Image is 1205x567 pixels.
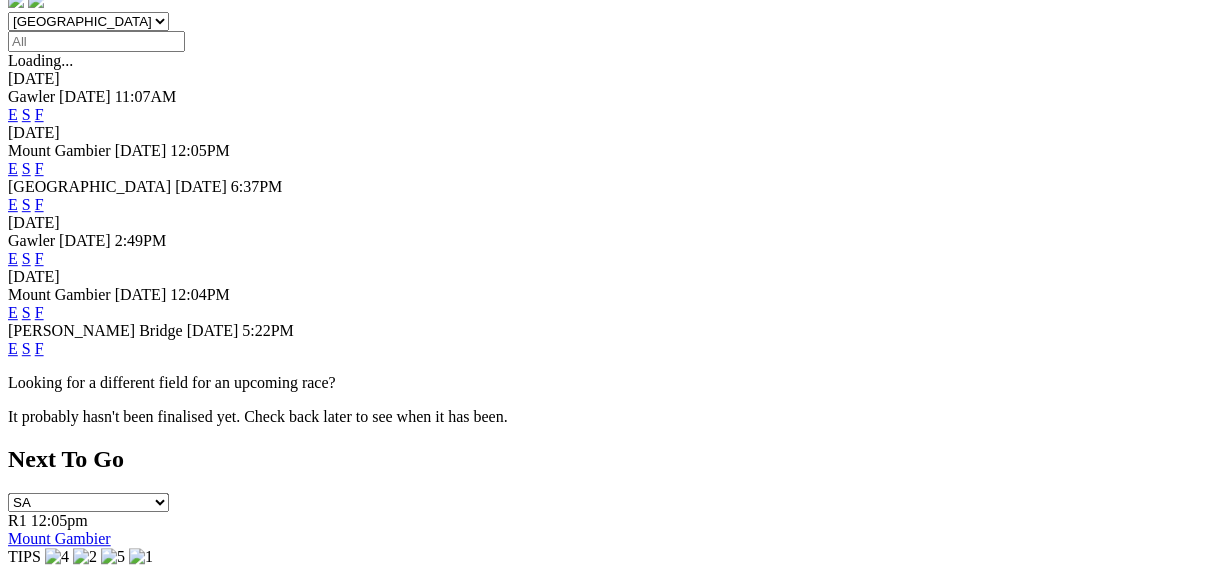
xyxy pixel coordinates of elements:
span: R1 [8,512,27,529]
img: 2 [73,548,97,566]
a: S [22,160,31,177]
a: F [35,106,44,123]
span: 6:37PM [231,178,283,195]
a: E [8,196,18,213]
span: Loading... [8,52,73,69]
span: 12:05pm [31,512,88,529]
span: 2:49PM [115,232,167,249]
span: 12:05PM [170,142,230,159]
a: S [22,250,31,267]
h2: Next To Go [8,446,1197,473]
div: [DATE] [8,214,1197,232]
a: F [35,250,44,267]
div: [DATE] [8,70,1197,88]
a: E [8,106,18,123]
a: S [22,106,31,123]
a: F [35,160,44,177]
span: TIPS [8,548,41,565]
span: [DATE] [175,178,227,195]
span: Mount Gambier [8,286,111,303]
a: F [35,196,44,213]
span: [DATE] [115,286,167,303]
a: S [22,340,31,357]
a: E [8,340,18,357]
img: 5 [101,548,125,566]
img: 1 [129,548,153,566]
span: [DATE] [59,88,111,105]
span: 5:22PM [242,322,294,339]
span: Mount Gambier [8,142,111,159]
partial: It probably hasn't been finalised yet. Check back later to see when it has been. [8,408,508,425]
a: F [35,304,44,321]
span: [GEOGRAPHIC_DATA] [8,178,171,195]
img: 4 [45,548,69,566]
input: Select date [8,31,185,52]
span: [PERSON_NAME] Bridge [8,322,183,339]
a: S [22,304,31,321]
span: Gawler [8,88,55,105]
a: F [35,340,44,357]
span: [DATE] [59,232,111,249]
a: E [8,250,18,267]
span: 11:07AM [115,88,177,105]
span: [DATE] [187,322,239,339]
div: [DATE] [8,124,1197,142]
a: S [22,196,31,213]
span: [DATE] [115,142,167,159]
span: 12:04PM [170,286,230,303]
a: E [8,304,18,321]
div: [DATE] [8,268,1197,286]
p: Looking for a different field for an upcoming race? [8,374,1197,392]
a: E [8,160,18,177]
span: Gawler [8,232,55,249]
a: Mount Gambier [8,530,111,547]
